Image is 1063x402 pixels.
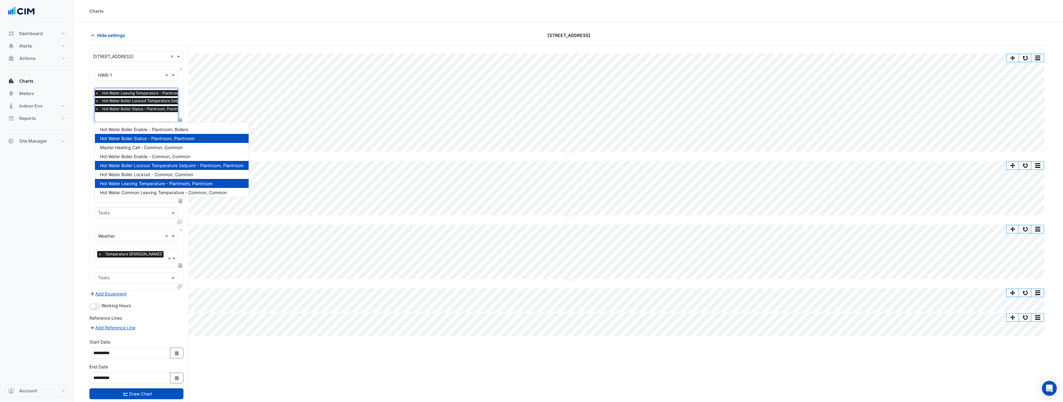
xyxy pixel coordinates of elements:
button: More Options [1031,289,1044,297]
button: Indoor Env [5,100,70,112]
app-icon: Site Manager [8,138,14,144]
button: Close [179,228,183,232]
button: Actions [5,52,70,65]
button: Dashboard [5,27,70,40]
div: Charts [89,8,104,14]
app-icon: Reports [8,115,14,121]
app-icon: Alerts [8,43,14,49]
span: × [94,90,100,96]
span: Temperature (Celcius) [104,251,164,257]
span: Master Heating Call - Common, Common [100,145,182,150]
span: Clone Favourites and Tasks from this Equipment to other Equipment [178,219,182,224]
span: Clear [168,255,172,262]
div: Tasks [97,209,110,217]
label: Reference Lines [89,315,122,321]
span: × [97,251,103,257]
img: Company Logo [7,5,35,17]
span: Hot Water Boiler Status - Plantroom, Plantroom [100,136,195,141]
button: Site Manager [5,135,70,147]
span: Site Manager [19,138,47,144]
button: More Options [1031,54,1044,62]
button: Reset [1019,225,1031,233]
span: Hot Water Boiler Enable - Plantroom, Boilers [100,127,188,132]
span: Indoor Env [19,103,43,109]
span: Hot Water Boiler Lockout Temperature Setpoint - Plantroom, Plantroom [100,163,244,168]
span: Dashboard [19,30,43,37]
button: Draw Chart [89,388,183,399]
button: Account [5,385,70,397]
button: Meters [5,87,70,100]
span: Hot Water Common Leaving Temperature - Common, Common [100,190,227,195]
span: Hot Water Leaving Temperature - Plantroom, Plantroom [101,90,202,96]
div: Open Intercom Messenger [1042,381,1057,396]
span: Reports [19,115,36,121]
button: Add Reference Line [89,324,136,331]
span: Hot Water Boiler Enable - Common, Common [100,154,190,159]
span: × [94,98,100,104]
app-icon: Indoor Env [8,103,14,109]
span: Hide settings [97,32,125,39]
span: Working Hours [101,303,131,308]
button: Reset [1019,54,1031,62]
app-icon: Actions [8,55,14,62]
span: Clear [170,53,175,60]
button: More Options [1031,313,1044,321]
fa-icon: Select Date [174,350,180,356]
app-icon: Dashboard [8,30,14,37]
span: Clear [165,72,170,78]
button: Pan [1007,289,1019,297]
button: Pan [1007,313,1019,321]
label: Start Date [89,339,110,345]
button: More Options [1031,162,1044,169]
button: Close [179,67,183,71]
span: Hot Water Boiler Status - Plantroom, Plantroom [101,106,187,112]
span: Charts [19,78,34,84]
button: Reset [1019,289,1031,297]
button: Reports [5,112,70,125]
span: Choose Function [178,118,183,123]
span: Meters [19,90,34,97]
ng-dropdown-panel: Options list [95,122,249,197]
button: Pan [1007,162,1019,169]
span: Clear [165,233,170,239]
button: Add Equipment [89,290,127,297]
button: Charts [5,75,70,87]
app-icon: Charts [8,78,14,84]
span: Hot Water Leaving Temperature - Plantroom, Plantroom [100,181,213,186]
span: Choose Function [178,198,183,203]
button: Reset [1019,162,1031,169]
button: Pan [1007,225,1019,233]
button: Pan [1007,54,1019,62]
span: × [94,106,100,112]
span: Account [19,388,37,394]
button: Alerts [5,40,70,52]
div: Tasks [97,274,110,282]
span: Actions [19,55,36,62]
fa-icon: Select Date [174,375,180,381]
span: Clone Favourites and Tasks from this Equipment to other Equipment [178,284,182,289]
span: Hot Water Boiler Lockout - Common, Common [100,172,193,177]
button: More Options [1031,225,1044,233]
button: Hide settings [89,30,129,41]
span: Alerts [19,43,32,49]
label: End Date [89,363,108,370]
button: Reset [1019,313,1031,321]
span: [STREET_ADDRESS] [547,32,590,39]
span: Hot Water Boiler Lockout Temperature Setpoint - Plantroom, Plantroom [101,98,229,104]
span: Choose Function [178,263,183,268]
app-icon: Meters [8,90,14,97]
